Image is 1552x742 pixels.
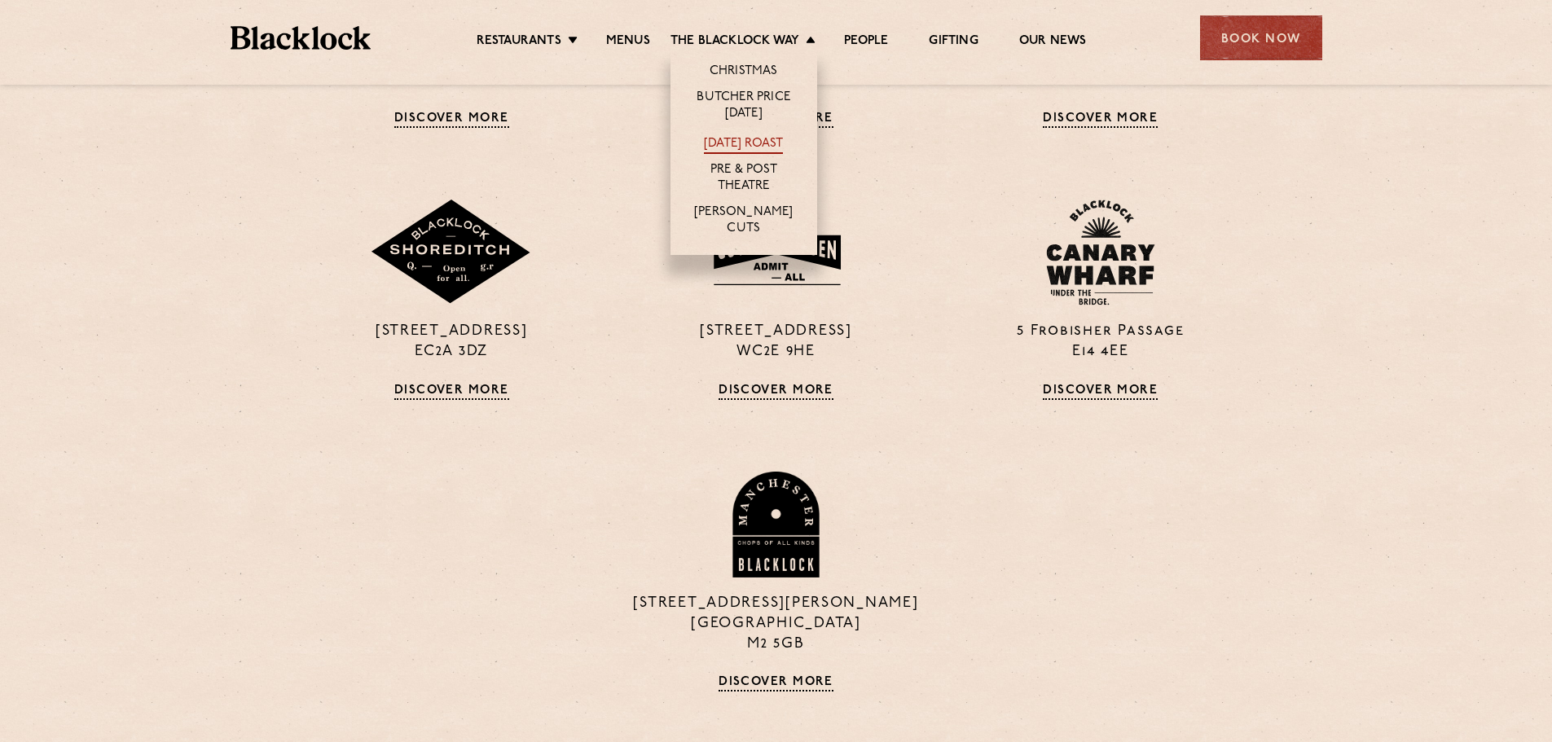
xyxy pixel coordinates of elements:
[710,64,778,81] a: Christmas
[1043,384,1158,400] a: Discover More
[704,136,783,154] a: [DATE] Roast
[394,384,509,400] a: Discover More
[730,472,822,577] img: BL_Manchester_Logo-bleed.png
[719,384,833,400] a: Discover More
[626,594,925,655] p: [STREET_ADDRESS][PERSON_NAME] [GEOGRAPHIC_DATA] M2 5GB
[370,200,533,305] img: Shoreditch-stamp-v2-default.svg
[929,33,978,51] a: Gifting
[606,33,650,51] a: Menus
[1046,200,1155,305] img: BL_CW_Logo_Website.svg
[1043,112,1158,128] a: Discover More
[231,26,372,50] img: BL_Textured_Logo-footer-cropped.svg
[626,322,925,362] p: [STREET_ADDRESS] WC2E 9HE
[687,90,801,124] a: Butcher Price [DATE]
[394,112,509,128] a: Discover More
[687,204,801,239] a: [PERSON_NAME] Cuts
[670,33,799,51] a: The Blacklock Way
[951,322,1251,362] p: 5 Frobisher Passage E14 4EE
[844,33,888,51] a: People
[687,162,801,196] a: Pre & Post Theatre
[1200,15,1322,60] div: Book Now
[1019,33,1087,51] a: Our News
[301,322,601,362] p: [STREET_ADDRESS] EC2A 3DZ
[719,675,833,692] a: Discover More
[477,33,561,51] a: Restaurants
